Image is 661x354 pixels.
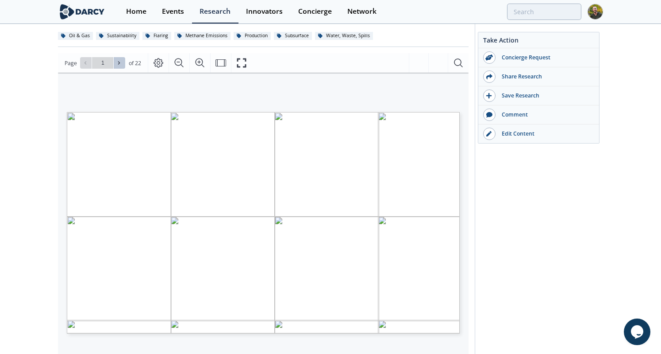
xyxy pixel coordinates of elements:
div: Take Action [478,35,599,48]
div: Water, Waste, Spills [315,32,373,40]
div: Concierge Request [496,54,595,62]
div: Flaring [142,32,171,40]
div: Subsurface [274,32,312,40]
input: Advanced Search [507,4,581,20]
div: Home [126,8,146,15]
img: logo-wide.svg [58,4,106,19]
div: Production [234,32,271,40]
div: Methane Emissions [174,32,231,40]
div: Research [200,8,231,15]
div: Sustainability [96,32,139,40]
div: Innovators [246,8,283,15]
div: Events [162,8,184,15]
div: Save Research [496,92,595,100]
a: Edit Content [478,124,599,143]
iframe: chat widget [624,319,652,345]
div: Comment [496,111,595,119]
div: Edit Content [496,130,595,138]
div: Concierge [298,8,332,15]
div: Network [347,8,377,15]
div: Share Research [496,73,595,81]
img: Profile [588,4,603,19]
div: Oil & Gas [58,32,93,40]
